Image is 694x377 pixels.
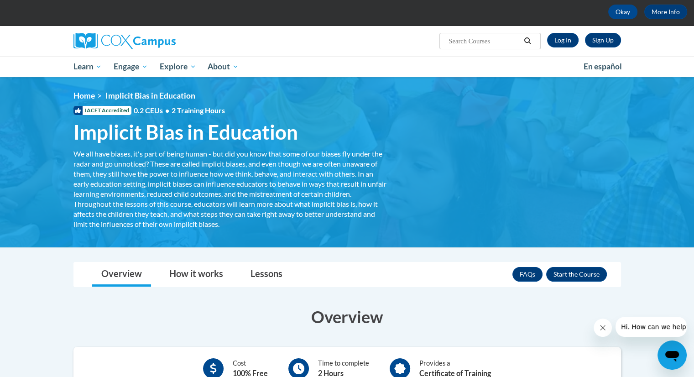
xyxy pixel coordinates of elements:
[92,262,151,287] a: Overview
[5,6,74,14] span: Hi. How can we help?
[108,56,154,77] a: Engage
[114,61,148,72] span: Engage
[202,56,245,77] a: About
[73,33,247,49] a: Cox Campus
[160,262,232,287] a: How it works
[578,57,628,76] a: En español
[616,317,687,337] iframe: Message from company
[448,36,521,47] input: Search Courses
[241,262,292,287] a: Lessons
[73,106,131,115] span: IACET Accredited
[608,5,637,19] button: Okay
[73,61,102,72] span: Learn
[547,33,579,47] a: Log In
[73,120,298,144] span: Implicit Bias in Education
[73,149,388,229] div: We all have biases, it's part of being human - but did you know that some of our biases fly under...
[160,61,196,72] span: Explore
[657,340,687,370] iframe: Button to launch messaging window
[208,61,239,72] span: About
[154,56,202,77] a: Explore
[585,33,621,47] a: Register
[73,91,95,100] a: Home
[512,267,543,282] a: FAQs
[584,62,622,71] span: En español
[73,33,176,49] img: Cox Campus
[546,267,607,282] button: Enroll
[172,106,225,115] span: 2 Training Hours
[644,5,687,19] a: More Info
[105,91,195,100] span: Implicit Bias in Education
[165,106,169,115] span: •
[134,105,225,115] span: 0.2 CEUs
[60,56,635,77] div: Main menu
[73,305,621,328] h3: Overview
[594,319,612,337] iframe: Close message
[68,56,108,77] a: Learn
[521,36,534,47] button: Search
